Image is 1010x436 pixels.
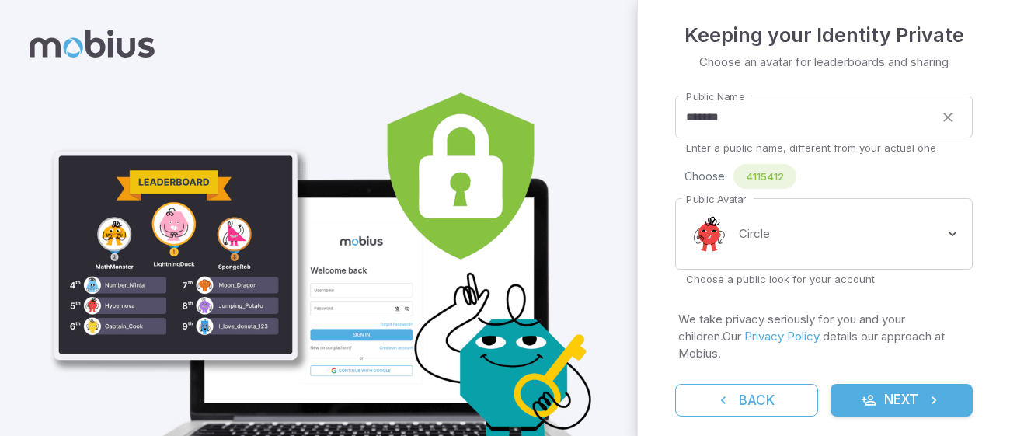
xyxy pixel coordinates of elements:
[684,164,973,189] div: Choose:
[678,311,970,362] p: We take privacy seriously for you and your children. Our details our approach at Mobius.
[831,384,973,417] button: Next
[686,141,962,155] p: Enter a public name, different from your actual one
[733,164,796,189] div: 4115412
[699,54,949,71] p: Choose an avatar for leaderboards and sharing
[744,329,820,344] a: Privacy Policy
[684,19,964,51] h4: Keeping your Identity Private
[686,272,962,286] p: Choose a public look for your account
[686,89,744,104] label: Public Name
[739,225,770,242] p: Circle
[733,169,796,184] span: 4115412
[686,211,733,257] img: circle.svg
[934,103,962,131] button: clear
[675,384,818,417] button: Back
[686,192,746,207] label: Public Avatar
